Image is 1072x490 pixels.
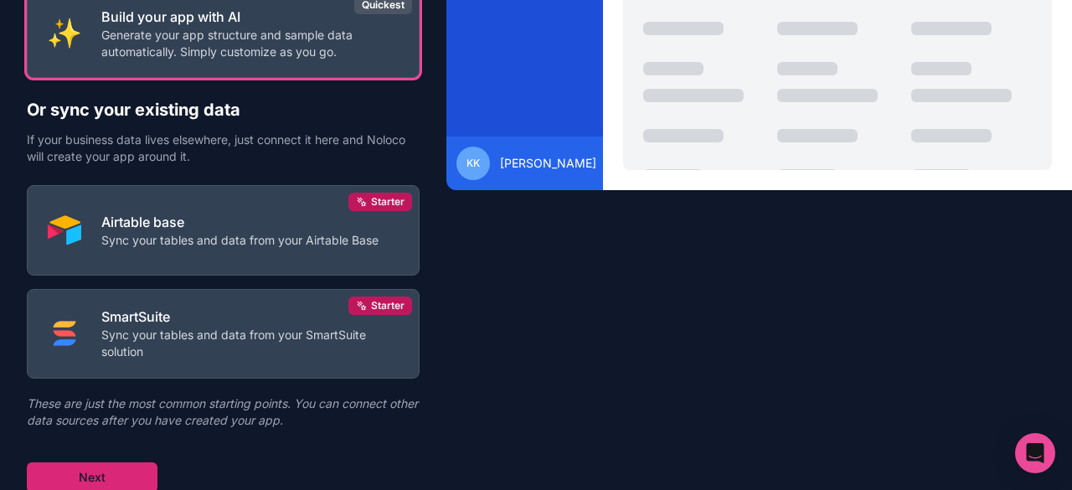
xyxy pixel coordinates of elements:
[27,132,420,165] p: If your business data lives elsewhere, just connect it here and Noloco will create your app aroun...
[371,195,405,209] span: Starter
[101,327,399,360] p: Sync your tables and data from your SmartSuite solution
[27,289,420,379] button: SMART_SUITESmartSuiteSync your tables and data from your SmartSuite solutionStarter
[48,317,81,350] img: SMART_SUITE
[48,17,81,50] img: INTERNAL_WITH_AI
[101,307,399,327] p: SmartSuite
[48,214,81,247] img: AIRTABLE
[1015,433,1055,473] div: Open Intercom Messenger
[101,27,399,60] p: Generate your app structure and sample data automatically. Simply customize as you go.
[500,155,596,172] span: [PERSON_NAME]
[27,98,420,121] h2: Or sync your existing data
[466,157,480,170] span: KK
[101,232,379,249] p: Sync your tables and data from your Airtable Base
[371,299,405,312] span: Starter
[101,7,399,27] p: Build your app with AI
[27,395,420,429] p: These are just the most common starting points. You can connect other data sources after you have...
[27,185,420,275] button: AIRTABLEAirtable baseSync your tables and data from your Airtable BaseStarter
[101,212,379,232] p: Airtable base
